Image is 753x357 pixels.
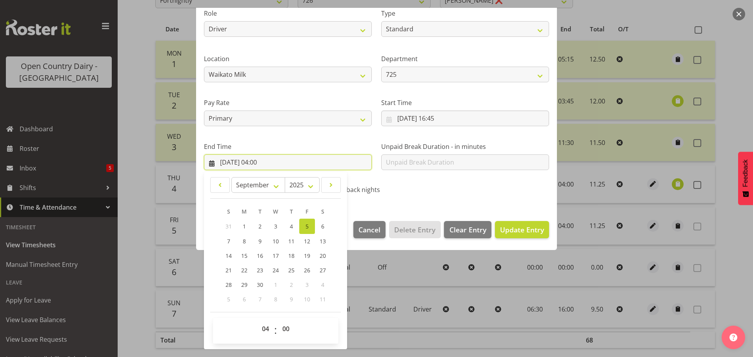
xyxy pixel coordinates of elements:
[304,237,310,245] span: 12
[236,263,252,277] a: 22
[330,186,380,194] span: Call back nights
[449,225,486,235] span: Clear Entry
[288,237,295,245] span: 11
[268,234,284,248] a: 10
[381,9,549,18] label: Type
[204,142,372,151] label: End Time
[381,111,549,126] input: Click to select...
[304,266,310,274] span: 26
[241,281,247,288] span: 29
[243,237,246,245] span: 8
[299,219,315,234] a: 5
[284,263,299,277] a: 25
[495,221,549,238] button: Update Entry
[299,248,315,263] a: 19
[252,234,268,248] a: 9
[268,219,284,234] a: 3
[320,266,326,274] span: 27
[306,208,308,215] span: F
[226,252,232,259] span: 14
[227,208,230,215] span: S
[381,154,549,170] input: Unpaid Break Duration
[273,252,279,259] span: 17
[258,237,262,245] span: 9
[290,208,293,215] span: T
[381,98,549,107] label: Start Time
[243,295,246,303] span: 6
[252,219,268,234] a: 2
[274,321,277,341] span: :
[268,263,284,277] a: 24
[204,154,372,170] input: Click to select...
[321,223,324,230] span: 6
[257,252,263,259] span: 16
[241,266,247,274] span: 22
[221,263,236,277] a: 21
[381,142,549,151] label: Unpaid Break Duration - in minutes
[738,152,753,205] button: Feedback - Show survey
[320,237,326,245] span: 13
[306,281,309,288] span: 3
[221,277,236,292] a: 28
[288,266,295,274] span: 25
[273,237,279,245] span: 10
[252,263,268,277] a: 23
[500,225,544,234] span: Update Entry
[299,263,315,277] a: 26
[315,263,331,277] a: 27
[321,208,324,215] span: S
[306,223,309,230] span: 5
[242,208,247,215] span: M
[221,248,236,263] a: 14
[299,234,315,248] a: 12
[274,281,277,288] span: 1
[742,159,749,187] span: Feedback
[204,9,372,18] label: Role
[204,98,372,107] label: Pay Rate
[394,225,435,235] span: Delete Entry
[320,295,326,303] span: 11
[444,221,491,238] button: Clear Entry
[315,248,331,263] a: 20
[290,281,293,288] span: 2
[226,281,232,288] span: 28
[252,248,268,263] a: 16
[304,252,310,259] span: 19
[241,252,247,259] span: 15
[258,295,262,303] span: 7
[273,208,278,215] span: W
[304,295,310,303] span: 10
[257,266,263,274] span: 23
[252,277,268,292] a: 30
[290,223,293,230] span: 4
[315,219,331,234] a: 6
[236,219,252,234] a: 1
[381,54,549,63] label: Department
[268,248,284,263] a: 17
[258,208,262,215] span: T
[274,295,277,303] span: 8
[284,219,299,234] a: 4
[226,266,232,274] span: 21
[273,266,279,274] span: 24
[236,277,252,292] a: 29
[284,248,299,263] a: 18
[315,234,331,248] a: 13
[320,252,326,259] span: 20
[243,223,246,230] span: 1
[284,234,299,248] a: 11
[227,295,230,303] span: 5
[389,221,440,238] button: Delete Entry
[221,234,236,248] a: 7
[236,248,252,263] a: 15
[288,252,295,259] span: 18
[257,281,263,288] span: 30
[358,225,380,235] span: Cancel
[258,223,262,230] span: 2
[290,295,293,303] span: 9
[274,223,277,230] span: 3
[204,54,372,63] label: Location
[321,281,324,288] span: 4
[227,237,230,245] span: 7
[226,223,232,230] span: 31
